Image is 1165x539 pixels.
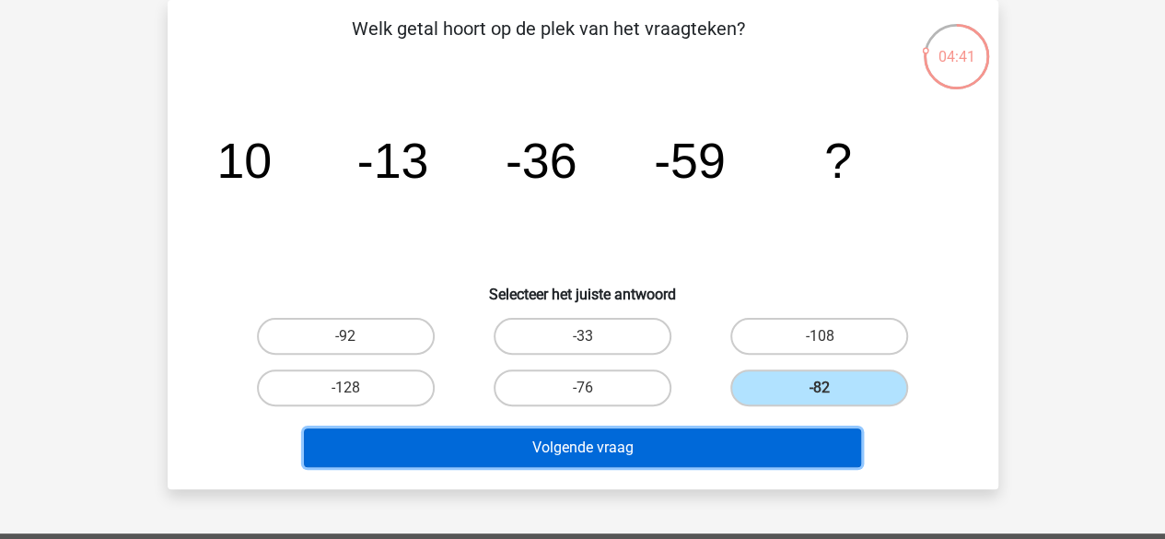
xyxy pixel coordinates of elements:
label: -128 [257,369,435,406]
tspan: -59 [654,133,726,188]
h6: Selecteer het juiste antwoord [197,271,969,303]
tspan: ? [824,133,852,188]
label: -76 [494,369,671,406]
tspan: -13 [356,133,428,188]
p: Welk getal hoort op de plek van het vraagteken? [197,15,900,70]
label: -92 [257,318,435,355]
button: Volgende vraag [304,428,861,467]
tspan: 10 [216,133,272,188]
label: -108 [730,318,908,355]
div: 04:41 [922,22,991,68]
label: -33 [494,318,671,355]
tspan: -36 [505,133,577,188]
label: -82 [730,369,908,406]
